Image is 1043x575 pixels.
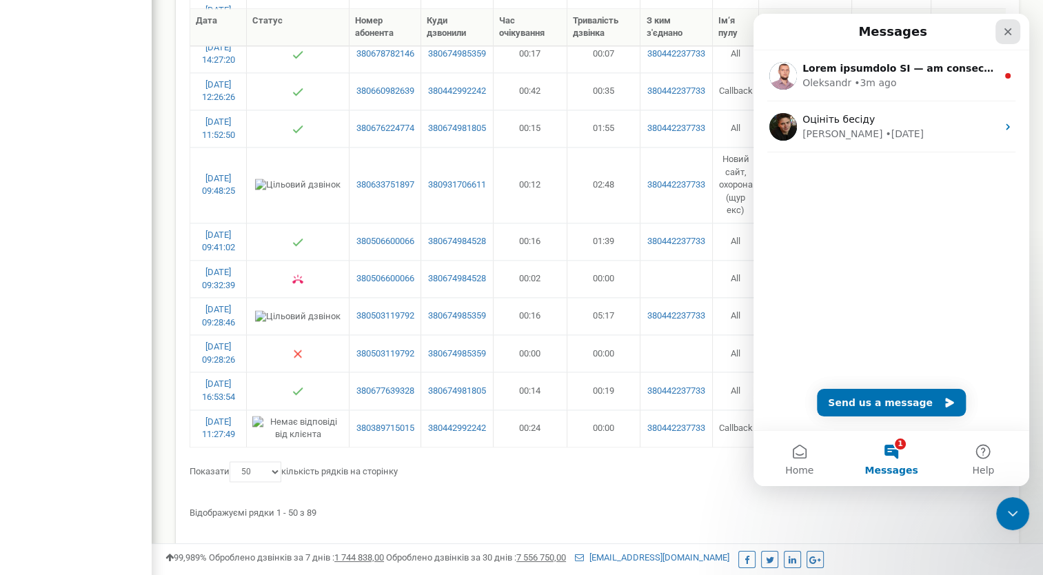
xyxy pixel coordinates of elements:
td: All [713,297,759,334]
th: З ким з'єднано [640,9,712,46]
img: Успішний [292,49,303,60]
a: 380442237733 [646,85,706,98]
td: All [713,223,759,260]
td: 00:14 [494,372,567,409]
td: 00:00 [494,334,567,372]
td: 00:00 [567,334,641,372]
div: Відображуємі рядки 1 - 50 з 89 [190,501,1005,520]
td: 00:00 [567,410,641,447]
td: 01:39 [567,223,641,260]
td: All [713,334,759,372]
a: 380442992242 [427,422,487,435]
a: 380633751897 [355,179,415,192]
a: 380442237733 [646,48,706,61]
a: [DATE] 09:48:25 [202,173,235,196]
th: utm_mеdium [852,9,931,46]
td: Callback [713,72,759,110]
td: 00:00 [567,260,641,297]
a: 380442237733 [646,385,706,398]
th: Тривалість дзвінка [567,9,641,46]
a: 380389715015 [355,422,415,435]
span: 99,989% [165,552,207,563]
td: All [713,260,759,297]
img: Успішний [292,236,303,248]
a: 380674981805 [427,385,487,398]
a: [DATE] 11:52:50 [202,117,235,140]
a: 380674984528 [427,235,487,248]
img: Успішний [292,123,303,134]
a: 380678782146 [355,48,415,61]
td: 00:35 [567,72,641,110]
a: 380503119792 [355,310,415,323]
td: 01:55 [567,110,641,147]
td: Новий сайт, охорона (щур екс) [713,147,759,223]
a: [DATE] 09:41:02 [202,230,235,253]
img: Успішний [292,86,303,97]
td: 02:48 [567,147,641,223]
td: 00:42 [494,72,567,110]
a: 380674985359 [427,48,487,61]
td: All [713,372,759,409]
a: 380442237733 [646,310,706,323]
a: 380674984528 [427,272,487,285]
a: [DATE] 09:28:46 [202,304,235,327]
th: Номер абонента [350,9,421,46]
u: 7 556 750,00 [516,552,566,563]
a: 380442237733 [646,179,706,192]
td: All [713,110,759,147]
img: Цільовий дзвінок [255,179,341,192]
iframe: Intercom live chat [753,14,1029,486]
td: 00:17 [494,35,567,72]
td: 00:02 [494,260,567,297]
u: 1 744 838,00 [334,552,384,563]
a: 380676224774 [355,122,415,135]
a: 380503119792 [355,347,415,361]
th: Куди дзвонили [421,9,493,46]
th: Час очікування [494,9,567,46]
td: 00:16 [494,297,567,334]
td: All [713,35,759,72]
span: Оброблено дзвінків за 7 днів : [209,552,384,563]
span: Оброблено дзвінків за 30 днів : [386,552,566,563]
td: 00:16 [494,223,567,260]
a: [EMAIL_ADDRESS][DOMAIN_NAME] [575,552,729,563]
a: 380442237733 [646,235,706,248]
th: utm_sourcе [759,9,852,46]
td: 00:12 [494,147,567,223]
a: [DATE] 09:28:26 [202,341,235,365]
td: 05:17 [567,297,641,334]
th: Ім‘я пулу [713,9,759,46]
a: 380442237733 [646,122,706,135]
a: [DATE] 09:32:39 [202,267,235,290]
iframe: Intercom live chat [996,497,1029,530]
img: Успішний [292,385,303,396]
td: Callback [713,410,759,447]
th: Статус [247,9,350,46]
a: [DATE] 12:26:26 [202,79,235,103]
a: 380674985359 [427,347,487,361]
a: 380506600066 [355,272,415,285]
img: Зайнято [292,274,303,285]
img: Немає відповіді [292,348,303,359]
td: 00:07 [567,35,641,72]
a: 380674985359 [427,310,487,323]
a: 380506600066 [355,235,415,248]
a: 380660982639 [355,85,415,98]
td: 00:19 [567,372,641,409]
a: [DATE] 11:27:49 [202,416,235,440]
img: Цільовий дзвінок [255,310,341,323]
td: 00:15 [494,110,567,147]
a: 380442992242 [427,85,487,98]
